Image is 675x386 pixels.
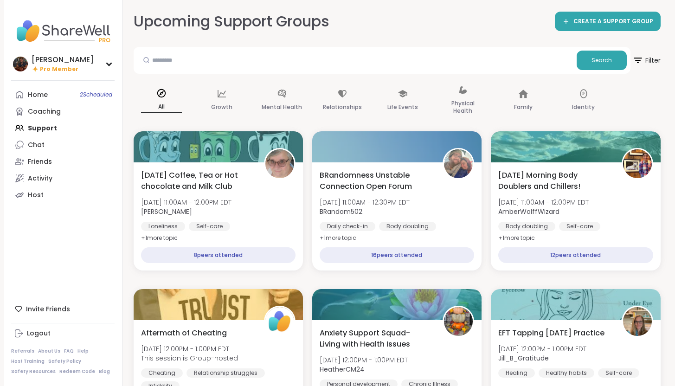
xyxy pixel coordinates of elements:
[387,102,418,113] p: Life Events
[141,170,254,192] span: [DATE] Coffee, Tea or Hot chocolate and Milk Club
[632,47,661,74] button: Filter
[333,16,340,24] iframe: Spotlight
[11,153,115,170] a: Friends
[11,348,34,354] a: Referrals
[443,98,483,116] p: Physical Health
[134,11,337,32] h2: Upcoming Support Groups
[59,368,95,375] a: Redeem Code
[262,102,302,113] p: Mental Health
[141,368,183,378] div: Cheating
[444,149,473,178] img: BRandom502
[320,170,432,192] span: BRandomness Unstable Connection Open Forum
[598,368,639,378] div: Self-care
[498,328,604,339] span: EFT Tapping [DATE] Practice
[265,307,294,336] img: ShareWell
[591,56,612,64] span: Search
[559,222,600,231] div: Self-care
[323,102,362,113] p: Relationships
[498,354,549,363] b: Jill_B_Gratitude
[99,368,110,375] a: Blog
[11,86,115,103] a: Home2Scheduled
[77,348,89,354] a: Help
[186,368,265,378] div: Relationship struggles
[498,368,535,378] div: Healing
[11,170,115,187] a: Activity
[444,307,473,336] img: HeatherCM24
[64,348,74,354] a: FAQ
[379,222,436,231] div: Body doubling
[211,102,232,113] p: Growth
[27,329,51,338] div: Logout
[11,301,115,317] div: Invite Friends
[498,222,555,231] div: Body doubling
[28,90,48,100] div: Home
[498,198,589,207] span: [DATE] 11:00AM - 12:00PM EDT
[28,157,52,167] div: Friends
[320,222,375,231] div: Daily check-in
[141,247,296,263] div: 8 peers attended
[48,358,81,365] a: Safety Policy
[498,247,653,263] div: 12 peers attended
[11,187,115,203] a: Host
[11,15,115,47] img: ShareWell Nav Logo
[320,247,474,263] div: 16 peers attended
[28,107,61,116] div: Coaching
[13,57,28,71] img: Anchit
[632,49,661,71] span: Filter
[28,174,52,183] div: Activity
[572,102,595,113] p: Identity
[320,365,365,374] b: HeatherCM24
[28,191,44,200] div: Host
[141,222,185,231] div: Loneliness
[141,101,182,113] p: All
[623,307,652,336] img: Jill_B_Gratitude
[573,18,653,26] span: CREATE A SUPPORT GROUP
[28,141,45,150] div: Chat
[320,207,362,216] b: BRandom502
[189,222,230,231] div: Self-care
[320,355,408,365] span: [DATE] 12:00PM - 1:00PM EDT
[514,102,533,113] p: Family
[141,207,192,216] b: [PERSON_NAME]
[11,368,56,375] a: Safety Resources
[80,91,112,98] span: 2 Scheduled
[498,170,611,192] span: [DATE] Morning Body Doublers and Chillers!
[320,198,410,207] span: [DATE] 11:00AM - 12:30PM EDT
[623,149,652,178] img: AmberWolffWizard
[11,103,115,120] a: Coaching
[11,136,115,153] a: Chat
[11,325,115,342] a: Logout
[498,207,559,216] b: AmberWolffWizard
[38,348,60,354] a: About Us
[141,354,238,363] span: This session is Group-hosted
[141,328,227,339] span: Aftermath of Cheating
[577,51,627,70] button: Search
[40,65,78,73] span: Pro Member
[498,344,586,354] span: [DATE] 12:00PM - 1:00PM EDT
[320,328,432,350] span: Anxiety Support Squad- Living with Health Issues
[265,149,294,178] img: Susan
[539,368,594,378] div: Healthy habits
[32,55,94,65] div: [PERSON_NAME]
[141,198,231,207] span: [DATE] 11:00AM - 12:00PM EDT
[141,344,238,354] span: [DATE] 12:00PM - 1:00PM EDT
[105,109,113,116] iframe: Spotlight
[555,12,661,31] a: CREATE A SUPPORT GROUP
[11,358,45,365] a: Host Training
